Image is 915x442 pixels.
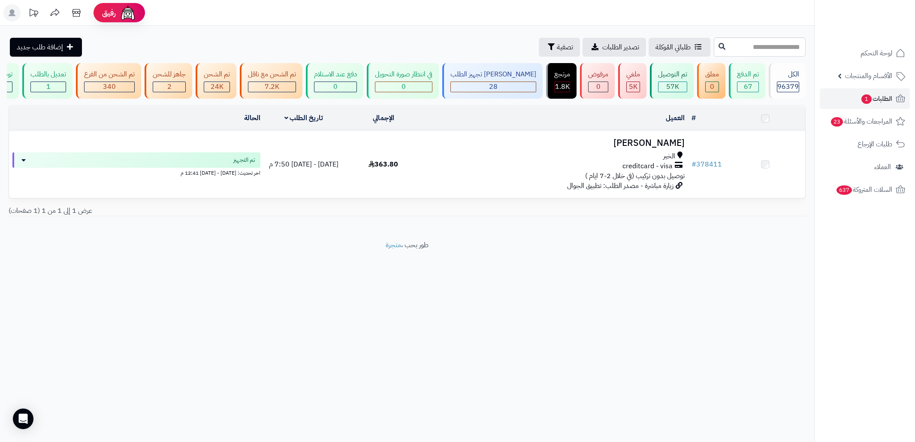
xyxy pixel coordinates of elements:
a: الإجمالي [373,113,394,123]
a: # [692,113,696,123]
span: 57K [666,82,679,92]
div: 0 [589,82,608,92]
span: رفيق [102,8,116,18]
a: تم الدفع 67 [727,63,767,99]
a: تحديثات المنصة [23,4,44,24]
a: تعديل بالطلب 1 [21,63,74,99]
span: المراجعات والأسئلة [830,115,892,127]
span: إضافة طلب جديد [17,42,63,52]
a: طلبات الإرجاع [820,134,910,154]
span: 0 [333,82,338,92]
a: تم الشحن 24K [194,63,238,99]
div: 4997 [627,82,640,92]
span: 0 [402,82,406,92]
span: تصفية [557,42,573,52]
span: 96379 [777,82,799,92]
div: 0 [314,82,356,92]
div: 28 [451,82,536,92]
span: الأقسام والمنتجات [845,70,892,82]
a: دفع عند الاستلام 0 [304,63,365,99]
span: الطلبات [861,93,892,105]
a: مرتجع 1.8K [544,63,578,99]
a: لوحة التحكم [820,43,910,64]
span: 67 [744,82,752,92]
div: تعديل بالطلب [30,70,66,79]
div: معلق [705,70,719,79]
span: طلباتي المُوكلة [655,42,691,52]
div: تم الشحن من الفرع [84,70,135,79]
h3: [PERSON_NAME] [426,138,685,148]
span: 1 [46,82,51,92]
span: 1 [861,94,872,104]
span: 24K [211,82,223,92]
div: الكل [777,70,799,79]
div: 7222 [248,82,296,92]
span: الخبر [663,151,675,161]
div: 67 [737,82,758,92]
a: تم الشحن مع ناقل 7.2K [238,63,304,99]
a: في انتظار صورة التحويل 0 [365,63,441,99]
a: إضافة طلب جديد [10,38,82,57]
span: 0 [710,82,714,92]
div: مرفوض [588,70,608,79]
span: العملاء [874,161,891,173]
div: 0 [375,82,432,92]
span: # [692,159,696,170]
a: العملاء [820,157,910,177]
div: تم التوصيل [658,70,687,79]
span: 0 [596,82,601,92]
span: طلبات الإرجاع [858,138,892,150]
div: 340 [85,82,134,92]
span: لوحة التحكم [861,47,892,59]
a: جاهز للشحن 2 [143,63,194,99]
span: زيارة مباشرة - مصدر الطلب: تطبيق الجوال [567,181,673,191]
a: #378411 [692,159,722,170]
a: الكل96379 [767,63,807,99]
div: في انتظار صورة التحويل [375,70,432,79]
div: 24016 [204,82,230,92]
div: تم الدفع [737,70,759,79]
a: العميل [666,113,685,123]
div: جاهز للشحن [153,70,186,79]
div: دفع عند الاستلام [314,70,357,79]
span: توصيل بدون تركيب (في خلال 2-7 ايام ) [585,171,685,181]
span: 23 [831,117,843,127]
span: 5K [629,82,637,92]
div: 57011 [658,82,687,92]
a: معلق 0 [695,63,727,99]
span: 1.8K [555,82,570,92]
a: متجرة [386,240,401,250]
a: طلباتي المُوكلة [649,38,710,57]
span: 7.2K [265,82,279,92]
a: الطلبات1 [820,88,910,109]
span: 340 [103,82,116,92]
span: تصدير الطلبات [602,42,639,52]
span: تم التجهيز [233,156,255,164]
span: 637 [836,185,852,195]
a: مرفوض 0 [578,63,616,99]
span: 363.80 [368,159,398,170]
span: السلات المتروكة [836,184,892,196]
span: [DATE] - [DATE] 7:50 م [269,159,338,170]
div: مرتجع [554,70,570,79]
button: تصفية [539,38,580,57]
div: اخر تحديث: [DATE] - [DATE] 12:41 م [12,168,260,177]
a: [PERSON_NAME] تجهيز الطلب 28 [441,63,544,99]
a: تاريخ الطلب [284,113,323,123]
div: 1 [31,82,66,92]
div: ملغي [626,70,640,79]
a: ملغي 5K [616,63,648,99]
a: تم التوصيل 57K [648,63,695,99]
div: 0 [706,82,719,92]
a: تم الشحن من الفرع 340 [74,63,143,99]
span: 2 [167,82,172,92]
div: تم الشحن مع ناقل [248,70,296,79]
span: creditcard - visa [622,161,673,171]
div: 2 [153,82,185,92]
a: الحالة [244,113,260,123]
div: Open Intercom Messenger [13,409,33,429]
a: السلات المتروكة637 [820,179,910,200]
div: عرض 1 إلى 1 من 1 (1 صفحات) [2,206,407,216]
div: [PERSON_NAME] تجهيز الطلب [450,70,536,79]
div: 1840 [555,82,570,92]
